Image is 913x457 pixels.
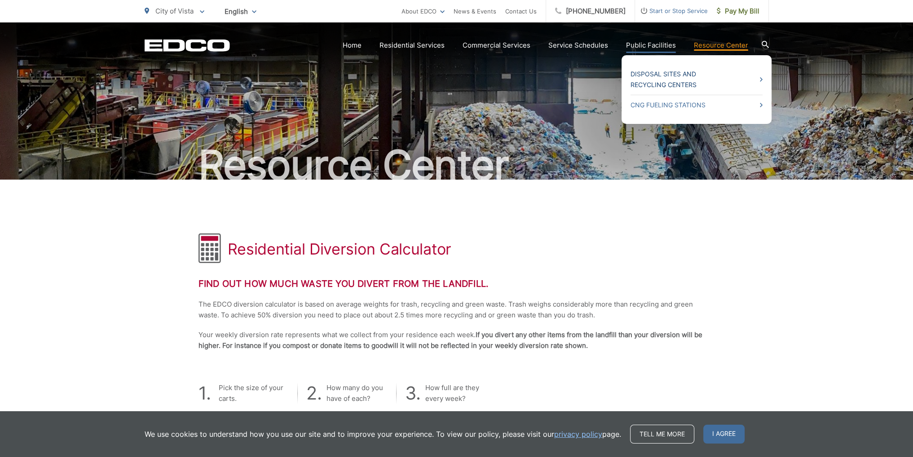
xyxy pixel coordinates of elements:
[198,299,715,321] p: The EDCO diversion calculator is based on average weights for trash, recycling and green waste. T...
[198,382,288,404] li: Pick the size of your carts.
[145,429,621,439] p: We use cookies to understand how you use our site and to improve your experience. To view our pol...
[463,40,530,51] a: Commercial Services
[717,6,759,17] span: Pay My Bill
[630,425,694,444] a: Tell me more
[703,425,745,444] span: I agree
[343,40,362,51] a: Home
[155,7,194,15] span: City of Vista
[145,39,230,52] a: EDCD logo. Return to the homepage.
[198,330,702,350] strong: If you divert any other items from the landfill than your diversion will be higher. For instance ...
[401,6,445,17] a: About EDCO
[228,240,451,258] h1: Residential Diversion Calculator
[218,4,263,19] span: English
[631,100,763,110] a: CNG Fueling Stations
[198,330,715,351] p: Your weekly diversion rate represents what we collect from your residence each week.
[297,382,387,404] li: How many do you have of each?
[396,382,486,404] li: How full are they every week?
[505,6,537,17] a: Contact Us
[145,143,769,188] h2: Resource Center
[379,40,445,51] a: Residential Services
[694,40,748,51] a: Resource Center
[198,278,715,289] h3: Find out how much waste you divert from the landfill.
[554,429,602,439] a: privacy policy
[548,40,608,51] a: Service Schedules
[626,40,676,51] a: Public Facilities
[631,69,763,90] a: Disposal Sites and Recycling Centers
[454,6,496,17] a: News & Events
